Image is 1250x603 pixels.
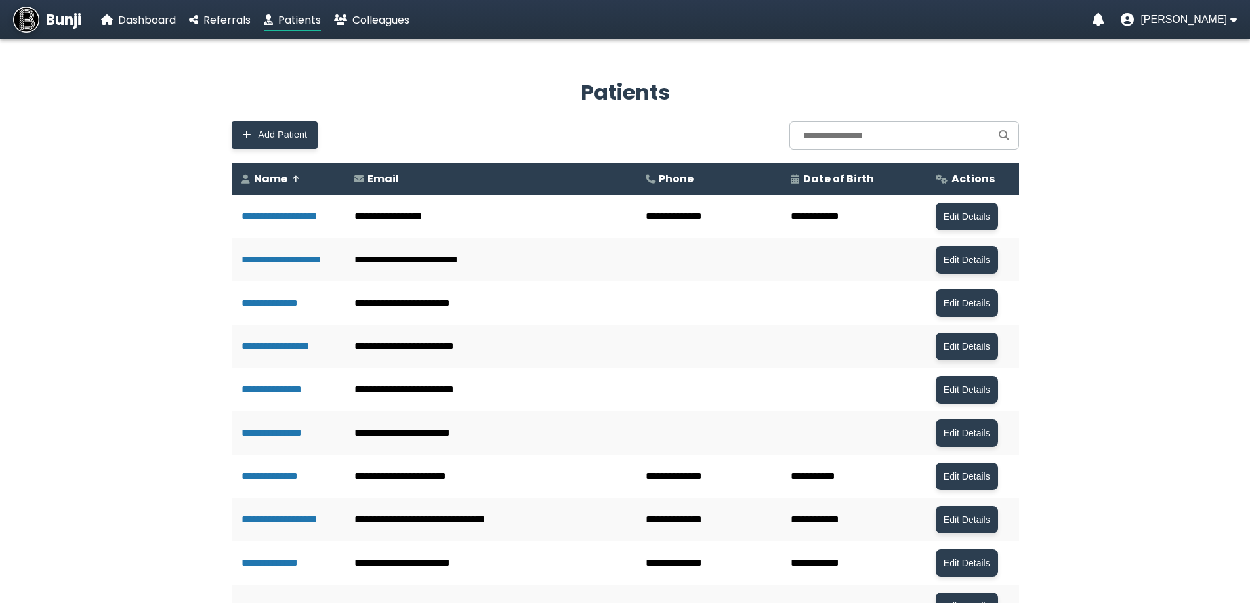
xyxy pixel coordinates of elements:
a: Patients [264,12,321,28]
th: Name [232,163,344,195]
button: Edit [936,506,998,533]
button: Edit [936,419,998,447]
th: Phone [636,163,781,195]
button: Edit [936,246,998,274]
th: Email [344,163,636,195]
span: Dashboard [118,12,176,28]
span: Bunji [46,9,81,31]
button: Edit [936,376,998,404]
button: Edit [936,203,998,230]
button: Add Patient [232,121,318,149]
a: Notifications [1093,13,1104,26]
span: [PERSON_NAME] [1140,14,1227,26]
button: Edit [936,289,998,317]
button: User menu [1121,13,1237,26]
th: Actions [926,163,1019,195]
span: Add Patient [259,129,307,140]
span: Colleagues [352,12,409,28]
a: Colleagues [334,12,409,28]
button: Edit [936,549,998,577]
span: Patients [278,12,321,28]
button: Edit [936,333,998,360]
a: Bunji [13,7,81,33]
span: Referrals [203,12,251,28]
a: Referrals [189,12,251,28]
img: Bunji Dental Referral Management [13,7,39,33]
button: Edit [936,463,998,490]
a: Dashboard [101,12,176,28]
th: Date of Birth [781,163,926,195]
h2: Patients [232,77,1019,108]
